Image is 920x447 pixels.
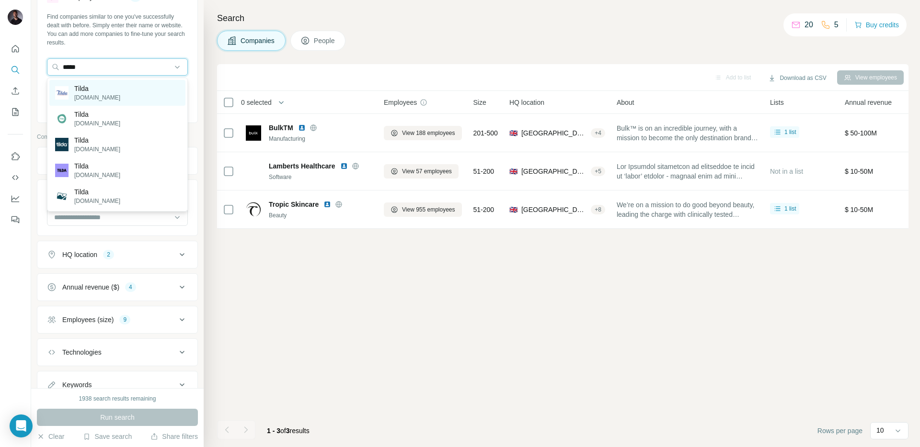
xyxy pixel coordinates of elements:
span: Lor Ipsumdol sitametcon ad elitseddoe te incid ut ‘labor’ etdolor - magnaal enim ad mini veniamq ... [617,162,759,181]
button: Use Surfe on LinkedIn [8,148,23,165]
button: Search [8,61,23,78]
span: People [314,36,336,45]
button: Share filters [150,432,198,441]
span: View 955 employees [402,205,455,214]
button: View 188 employees [384,126,462,140]
img: LinkedIn logo [298,124,306,132]
button: Buy credits [854,18,899,32]
span: results [267,427,310,435]
span: [GEOGRAPHIC_DATA], [GEOGRAPHIC_DATA], [GEOGRAPHIC_DATA] [521,205,587,214]
button: Dashboard [8,190,23,207]
div: Employees (size) [62,315,114,324]
span: HQ location [509,98,544,107]
span: [GEOGRAPHIC_DATA], [GEOGRAPHIC_DATA], [GEOGRAPHIC_DATA] [521,128,587,138]
p: Tilda [74,110,120,119]
span: 1 - 3 [267,427,280,435]
span: 51-200 [473,205,494,214]
button: Feedback [8,211,23,228]
span: Annual revenue [845,98,892,107]
button: Download as CSV [761,71,833,85]
p: [DOMAIN_NAME] [74,171,120,179]
span: 🇬🇧 [509,205,517,214]
div: Open Intercom Messenger [10,414,33,437]
div: 1938 search results remaining [79,394,156,403]
button: My lists [8,103,23,121]
span: 0 selected [241,98,272,107]
img: Logo of Lamberts Healthcare [246,169,261,173]
button: Company [37,149,197,172]
p: 10 [876,425,884,435]
p: Tilda [74,84,120,93]
span: Lamberts Healthcare [269,161,335,171]
div: Software [269,173,372,181]
span: 🇬🇧 [509,128,517,138]
p: [DOMAIN_NAME] [74,119,120,128]
p: Tilda [74,135,120,145]
span: About [617,98,634,107]
span: 51-200 [473,167,494,176]
img: Tilda [55,138,69,151]
p: Tilda [74,161,120,171]
div: + 4 [591,129,605,137]
img: Logo of BulkTM [246,125,261,141]
h4: Search [217,11,908,25]
img: Logo of Tropic Skincare [246,202,261,216]
p: Company information [37,133,198,141]
button: View 955 employees [384,202,462,217]
span: Bulk™ is on an incredible journey, with a mission to become the only destination brand for active... [617,123,759,143]
span: 201-500 [473,128,498,138]
div: HQ location [62,250,97,259]
img: Tilda [55,190,69,203]
span: Employees [384,98,417,107]
span: Tropic Skincare [269,200,319,209]
img: LinkedIn logo [323,201,331,208]
span: [GEOGRAPHIC_DATA], [GEOGRAPHIC_DATA], [GEOGRAPHIC_DATA] [521,167,587,176]
span: 1 list [784,204,796,213]
button: Employees (size)9 [37,308,197,331]
div: + 8 [591,205,605,214]
button: Technologies [37,341,197,364]
button: Keywords [37,373,197,396]
div: 9 [119,315,130,324]
img: Tilda [55,86,69,100]
div: Annual revenue ($) [62,282,119,292]
span: Not in a list [770,168,803,175]
div: + 5 [591,167,605,176]
p: [DOMAIN_NAME] [74,197,120,205]
span: 3 [286,427,290,435]
div: Beauty [269,211,372,220]
p: Tilda [74,187,120,197]
span: Companies [241,36,276,45]
div: Find companies similar to one you've successfully dealt with before. Simply enter their name or w... [47,12,188,47]
div: Technologies [62,347,102,357]
div: 2 [103,250,114,259]
span: Rows per page [817,426,862,436]
button: Enrich CSV [8,82,23,100]
button: Industry [37,182,197,209]
span: 1 list [784,128,796,136]
p: [DOMAIN_NAME] [74,145,120,154]
button: Quick start [8,40,23,57]
span: $ 10-50M [845,206,873,213]
span: BulkTM [269,123,293,133]
span: We’re on a mission to do good beyond beauty, leading the charge with clinically tested formulas t... [617,200,759,219]
button: Clear [37,432,64,441]
button: HQ location2 [37,243,197,266]
span: of [280,427,286,435]
button: Save search [83,432,132,441]
img: LinkedIn logo [340,162,348,170]
span: View 57 employees [402,167,452,176]
div: 4 [125,283,136,291]
span: 🇬🇧 [509,167,517,176]
div: Manufacturing [269,134,372,143]
button: Use Surfe API [8,169,23,186]
span: $ 50-100M [845,129,877,137]
img: Tilda [55,164,69,177]
button: Annual revenue ($)4 [37,276,197,299]
button: View 57 employees [384,164,459,179]
p: [DOMAIN_NAME] [74,93,120,102]
span: Size [473,98,486,107]
div: Keywords [62,380,92,390]
span: $ 10-50M [845,168,873,175]
img: Avatar [8,10,23,25]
